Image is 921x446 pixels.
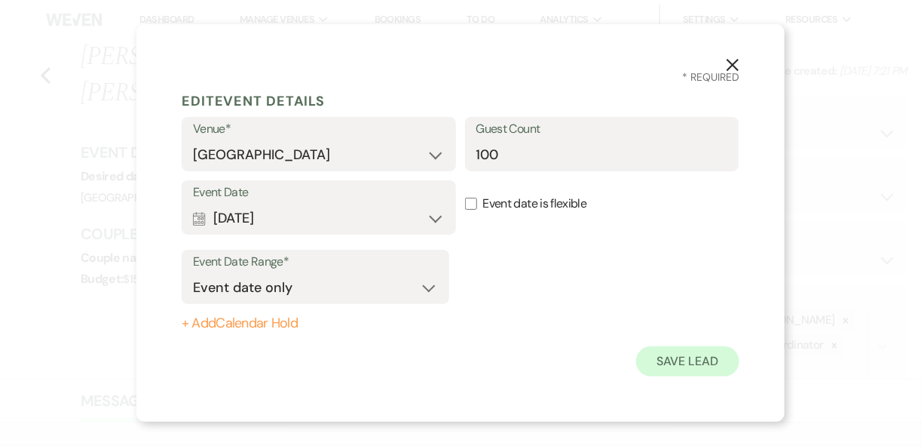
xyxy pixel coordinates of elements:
[182,316,449,331] button: + AddCalendar Hold
[193,251,438,273] label: Event Date Range*
[193,203,445,233] button: [DATE]
[193,118,445,140] label: Venue*
[182,69,739,85] h3: * Required
[193,182,445,204] label: Event Date
[465,180,739,228] label: Event date is flexible
[636,346,739,377] button: Save Lead
[465,198,477,210] input: Event date is flexible
[476,118,728,140] label: Guest Count
[182,90,739,112] h5: Edit Event Details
